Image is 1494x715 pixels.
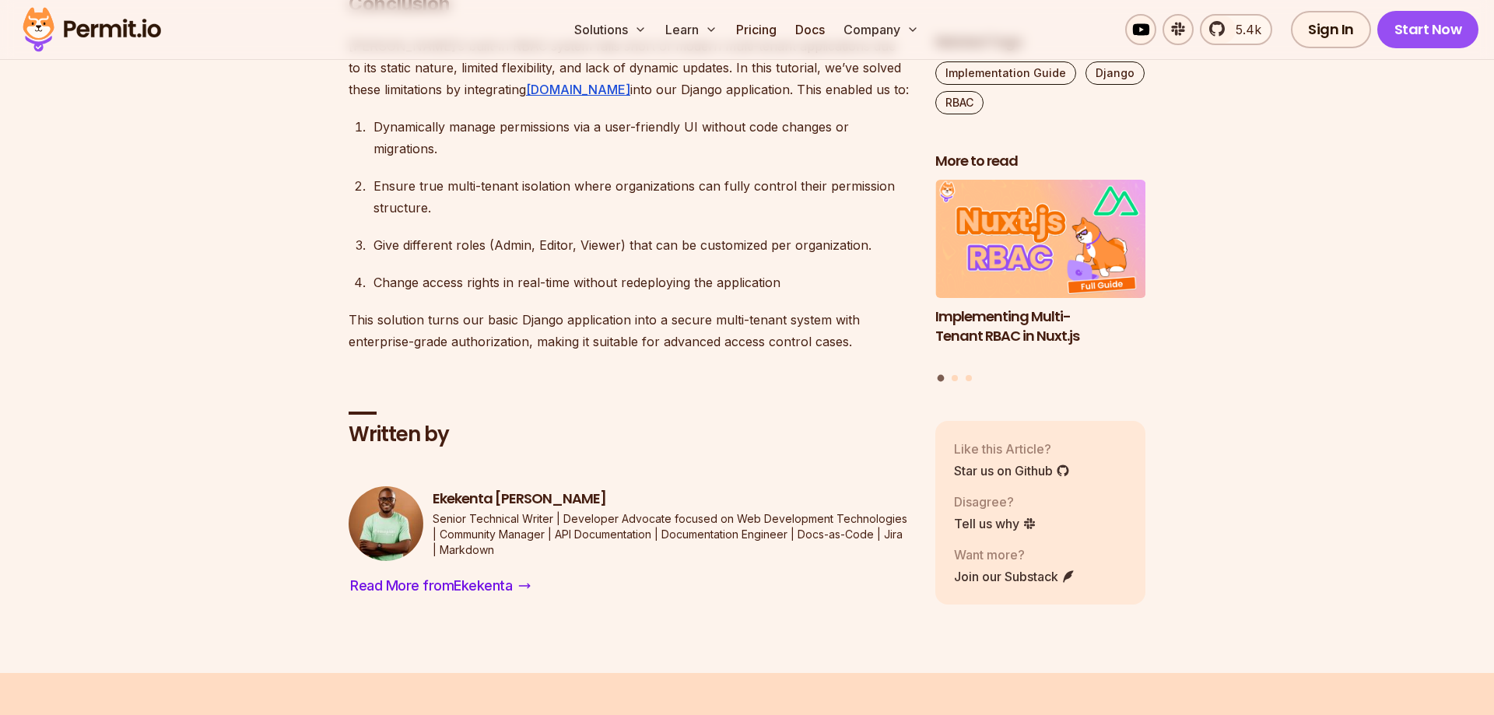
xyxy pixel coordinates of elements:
[433,511,910,558] p: Senior Technical Writer | Developer Advocate focused on Web Development Technologies | Community ...
[350,575,512,597] span: Read More from Ekekenta
[935,181,1145,384] div: Posts
[373,234,910,256] div: Give different roles (Admin, Editor, Viewer) that can be customized per organization.
[954,546,1075,565] p: Want more?
[935,61,1076,85] a: Implementation Guide
[1226,20,1261,39] span: 5.4k
[373,116,910,159] div: Dynamically manage permissions via a user-friendly UI without code changes or migrations.
[938,375,945,382] button: Go to slide 1
[935,307,1145,346] h3: Implementing Multi-Tenant RBAC in Nuxt.js
[1200,14,1272,45] a: 5.4k
[935,152,1145,171] h2: More to read
[349,573,532,598] a: Read More fromEkekenta
[1291,11,1371,48] a: Sign In
[349,486,423,561] img: Ekekenta Clinton
[349,309,910,352] p: This solution turns our basic Django application into a secure multi-tenant system with enterpris...
[1377,11,1479,48] a: Start Now
[373,175,910,219] div: Ensure true multi-tenant isolation where organizations can fully control their permission structure.
[954,493,1036,512] p: Disagree?
[952,375,958,381] button: Go to slide 2
[433,489,910,509] h3: Ekekenta [PERSON_NAME]
[789,14,831,45] a: Docs
[954,462,1070,481] a: Star us on Github
[935,181,1145,366] li: 1 of 3
[954,515,1036,534] a: Tell us why
[730,14,783,45] a: Pricing
[373,272,910,293] div: Change access rights in real-time without redeploying the application
[954,568,1075,587] a: Join our Substack
[1085,61,1145,85] a: Django
[16,3,168,56] img: Permit logo
[954,440,1070,459] p: Like this Article?
[935,181,1145,299] img: Implementing Multi-Tenant RBAC in Nuxt.js
[568,14,653,45] button: Solutions
[966,375,972,381] button: Go to slide 3
[349,35,910,100] p: [PERSON_NAME]’s built-in RBAC system falls short of modern multi-tenant applications due to its s...
[659,14,724,45] button: Learn
[526,82,630,97] a: [DOMAIN_NAME]
[349,421,910,449] h2: Written by
[935,91,984,114] a: RBAC
[837,14,925,45] button: Company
